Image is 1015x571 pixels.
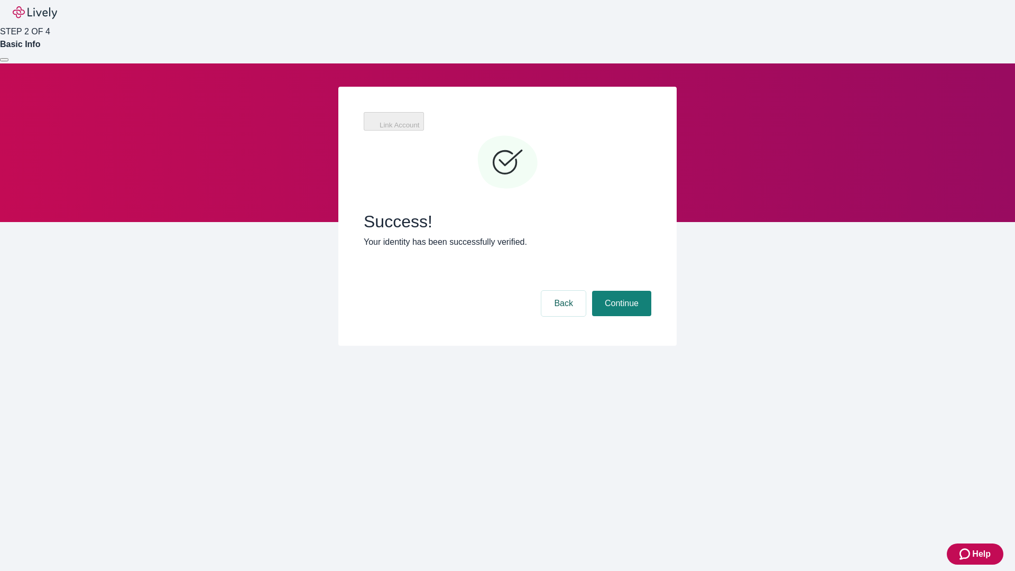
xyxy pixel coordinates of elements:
[959,548,972,560] svg: Zendesk support icon
[13,6,57,19] img: Lively
[364,236,651,248] p: Your identity has been successfully verified.
[364,112,424,131] button: Link Account
[972,548,991,560] span: Help
[364,211,651,232] span: Success!
[592,291,651,316] button: Continue
[541,291,586,316] button: Back
[476,131,539,195] svg: Checkmark icon
[947,544,1003,565] button: Zendesk support iconHelp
